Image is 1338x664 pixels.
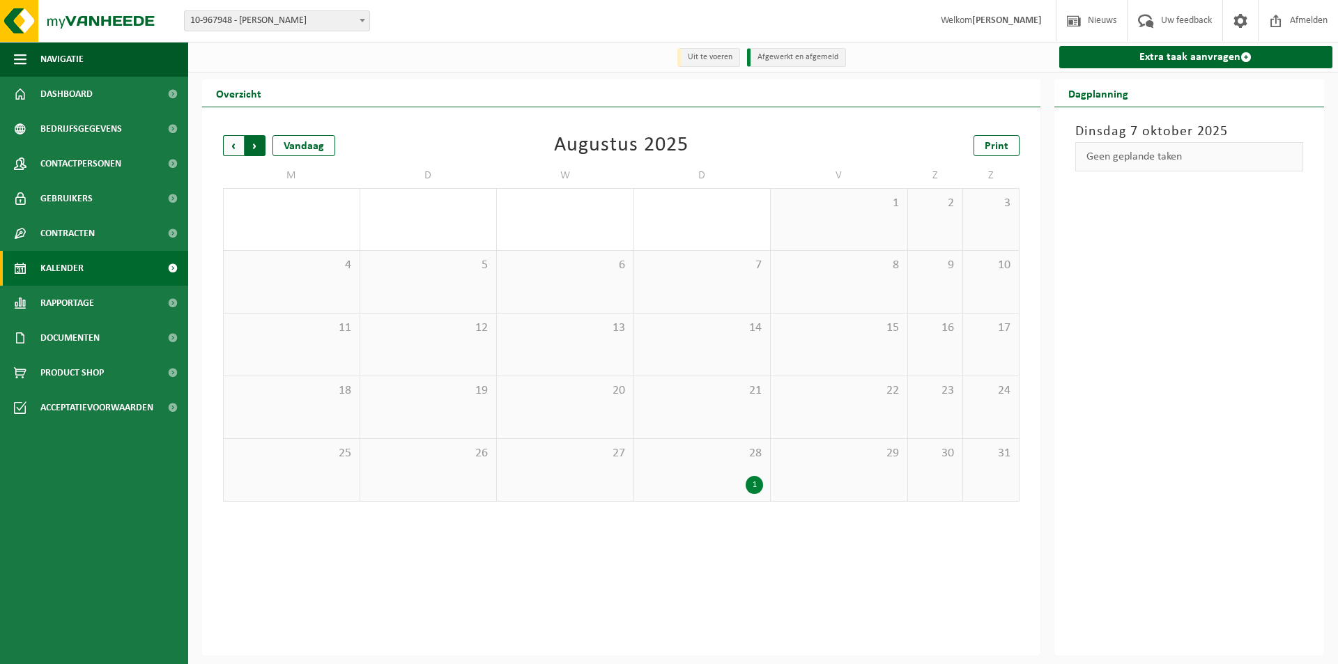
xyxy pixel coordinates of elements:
span: 26 [367,446,490,461]
span: 6 [504,258,626,273]
div: Geen geplande taken [1075,142,1304,171]
td: Z [963,163,1019,188]
a: Print [974,135,1020,156]
span: 10-967948 - VERVENNE, WARD - WERVIK [185,11,369,31]
span: 10-967948 - VERVENNE, WARD - WERVIK [184,10,370,31]
span: 19 [367,383,490,399]
span: 31 [970,446,1011,461]
td: V [771,163,908,188]
strong: [PERSON_NAME] [972,15,1042,26]
span: 24 [970,383,1011,399]
span: Acceptatievoorwaarden [40,390,153,425]
span: Rapportage [40,286,94,321]
span: Volgende [245,135,266,156]
div: 1 [746,476,763,494]
span: 18 [231,383,353,399]
span: 21 [641,383,764,399]
span: 30 [915,446,956,461]
span: 25 [231,446,353,461]
div: Vandaag [272,135,335,156]
span: 17 [970,321,1011,336]
li: Uit te voeren [677,48,740,67]
span: 27 [504,446,626,461]
td: M [223,163,360,188]
span: Vorige [223,135,244,156]
span: Contactpersonen [40,146,121,181]
span: Dashboard [40,77,93,111]
span: 15 [778,321,900,336]
span: Contracten [40,216,95,251]
span: 23 [915,383,956,399]
span: 16 [915,321,956,336]
h2: Overzicht [202,79,275,107]
span: 11 [231,321,353,336]
span: 3 [970,196,1011,211]
span: 2 [915,196,956,211]
td: D [360,163,498,188]
span: 12 [367,321,490,336]
h3: Dinsdag 7 oktober 2025 [1075,121,1304,142]
a: Extra taak aanvragen [1059,46,1333,68]
span: 29 [778,446,900,461]
span: Gebruikers [40,181,93,216]
td: D [634,163,771,188]
span: Print [985,141,1008,152]
td: Z [908,163,964,188]
span: Documenten [40,321,100,355]
span: Bedrijfsgegevens [40,111,122,146]
span: 9 [915,258,956,273]
div: Augustus 2025 [554,135,689,156]
span: 14 [641,321,764,336]
td: W [497,163,634,188]
span: Product Shop [40,355,104,390]
li: Afgewerkt en afgemeld [747,48,846,67]
span: 13 [504,321,626,336]
span: 7 [641,258,764,273]
span: 8 [778,258,900,273]
span: 5 [367,258,490,273]
span: 20 [504,383,626,399]
span: 4 [231,258,353,273]
span: 10 [970,258,1011,273]
span: 22 [778,383,900,399]
span: Navigatie [40,42,84,77]
span: 1 [778,196,900,211]
span: Kalender [40,251,84,286]
h2: Dagplanning [1054,79,1142,107]
span: 28 [641,446,764,461]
